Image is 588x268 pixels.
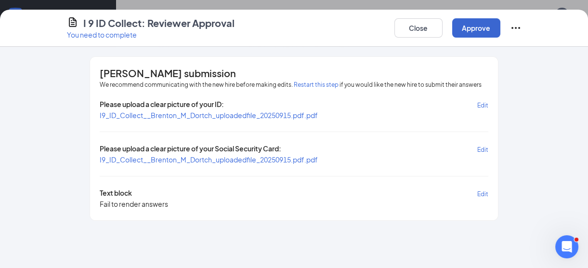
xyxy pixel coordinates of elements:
[477,144,488,155] button: Edit
[477,102,488,109] span: Edit
[83,16,235,30] h4: I 9 ID Collect: Reviewer Approval
[294,80,339,90] button: Restart this step
[100,68,236,78] span: [PERSON_NAME] submission
[100,99,224,110] span: Please upload a clear picture of your ID:
[510,22,522,34] svg: Ellipses
[100,155,318,164] a: I9_ID_Collect__Brenton_M_Dortch_uploadedfile_20250915.pdf.pdf
[477,146,488,153] span: Edit
[100,188,132,199] span: Text block
[555,235,578,258] iframe: Intercom live chat
[100,80,482,90] span: We recommend communicating with the new hire before making edits. if you would like the new hire ...
[477,99,488,110] button: Edit
[394,18,443,38] button: Close
[67,30,235,40] p: You need to complete
[100,111,318,120] a: I9_ID_Collect__Brenton_M_Dortch_uploadedfile_20250915.pdf.pdf
[477,188,488,199] button: Edit
[477,190,488,198] span: Edit
[452,18,500,38] button: Approve
[100,144,281,155] span: Please upload a clear picture of your Social Security Card:
[67,16,78,28] svg: CustomFormIcon
[100,199,168,209] div: Fail to render answers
